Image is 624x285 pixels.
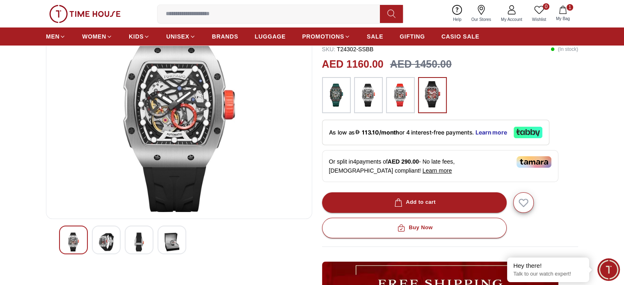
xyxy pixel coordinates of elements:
[129,32,144,41] span: KIDS
[551,4,575,23] button: 1My Bag
[302,29,350,44] a: PROMOTIONS
[513,271,583,278] p: Talk to our watch expert!
[553,16,573,22] span: My Bag
[53,15,305,212] img: Tornado Men's Automatic Navy Blue Dial Dial Watch - T24302-XSNN
[450,16,465,23] span: Help
[529,16,549,23] span: Wishlist
[212,32,238,41] span: BRANDS
[395,223,432,233] div: Buy Now
[322,46,336,52] span: SKU :
[358,81,379,109] img: ...
[322,57,384,72] h2: AED 1160.00
[46,32,59,41] span: MEN
[49,5,121,23] img: ...
[422,81,443,107] img: ...
[498,16,526,23] span: My Account
[166,32,189,41] span: UNISEX
[468,16,494,23] span: Our Stores
[441,32,480,41] span: CASIO SALE
[322,192,507,213] button: Add to cart
[597,258,620,281] div: Chat Widget
[400,32,425,41] span: GIFTING
[46,29,66,44] a: MEN
[66,233,81,251] img: Tornado Men's Automatic Navy Blue Dial Dial Watch - T24302-XSNN
[322,45,374,53] p: T24302-SSBB
[82,29,112,44] a: WOMEN
[388,158,419,165] span: AED 290.00
[367,29,383,44] a: SALE
[400,29,425,44] a: GIFTING
[322,150,558,182] div: Or split in 4 payments of - No late fees, [DEMOGRAPHIC_DATA] compliant!
[441,29,480,44] a: CASIO SALE
[367,32,383,41] span: SALE
[390,57,452,72] h3: AED 1450.00
[393,198,436,207] div: Add to cart
[302,32,344,41] span: PROMOTIONS
[132,233,146,251] img: Tornado Men's Automatic Navy Blue Dial Dial Watch - T24302-XSNN
[567,4,573,11] span: 1
[390,81,411,109] img: ...
[551,45,578,53] p: ( In stock )
[166,29,195,44] a: UNISEX
[82,32,106,41] span: WOMEN
[255,29,286,44] a: LUGGAGE
[212,29,238,44] a: BRANDS
[543,3,549,10] span: 0
[129,29,150,44] a: KIDS
[423,167,452,174] span: Learn more
[517,156,551,168] img: Tamara
[99,233,114,251] img: Tornado Men's Automatic Navy Blue Dial Dial Watch - T24302-XSNN
[255,32,286,41] span: LUGGAGE
[527,3,551,24] a: 0Wishlist
[448,3,466,24] a: Help
[466,3,496,24] a: Our Stores
[326,81,347,109] img: ...
[165,233,179,251] img: Tornado Men's Automatic Navy Blue Dial Dial Watch - T24302-XSNN
[322,218,507,238] button: Buy Now
[513,262,583,270] div: Hey there!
